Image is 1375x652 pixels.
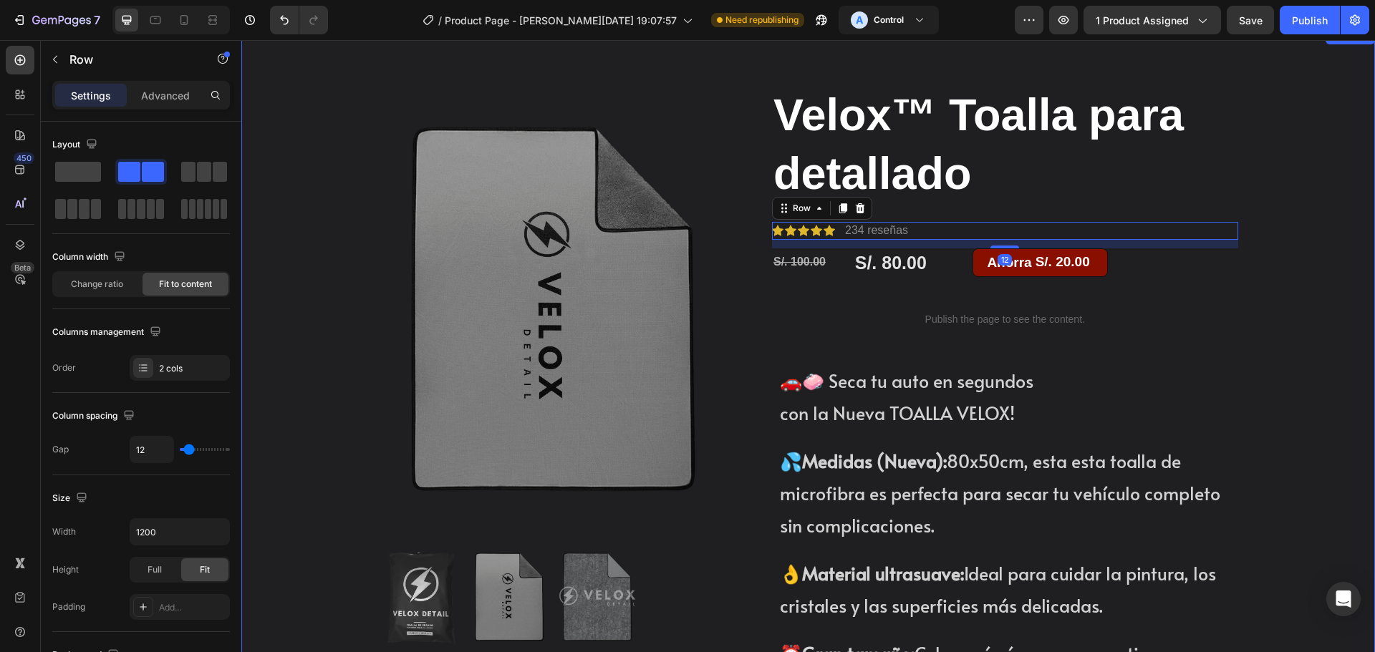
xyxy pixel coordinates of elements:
div: S/. 20.00 [793,212,850,233]
img: Velox™ Toalla para Detallado - Mi tienda [314,502,398,611]
div: Height [52,563,79,576]
button: Publish [1280,6,1340,34]
p: 👌 Ideal para cuidar la pintura, los cristales y las superficies más delicadas. [539,517,995,581]
div: Size [52,489,90,508]
p: 💦 80x50cm, esta esta toalla de microfibra es perfecta para secar tu vehículo completo sin complic... [539,404,995,501]
input: Auto [130,519,229,545]
div: Ahorra [743,212,792,234]
p: 🚗🧼 Seca tu auto en segundos [539,324,995,356]
div: Layout [52,135,100,155]
p: 7 [94,11,100,29]
button: AControl [839,6,939,34]
div: Open Intercom Messenger [1326,582,1361,616]
p: A [856,13,863,27]
p: Settings [71,88,111,103]
button: 1 product assigned [1084,6,1221,34]
div: Beta [11,262,34,273]
h1: Velox™ Toalla para detallado [531,44,997,165]
div: Undo/Redo [270,6,328,34]
h3: Control [874,13,904,27]
span: Product Page - [PERSON_NAME][DATE] 19:07:57 [445,13,677,28]
div: Column width [52,248,128,267]
span: Fit [200,563,210,576]
button: Save [1227,6,1274,34]
div: Width [52,525,76,538]
div: Column spacing [52,407,137,426]
p: Advanced [141,88,190,103]
div: Padding [52,600,85,613]
div: 12 [756,214,771,225]
div: Row [549,162,572,175]
span: Change ratio [71,278,123,291]
p: Publish the page to see the content. [531,272,997,287]
input: Auto [130,437,173,462]
iframe: Design area [241,40,1375,652]
div: Order [52,361,76,374]
p: con la Nueva TOALLA VELOX! [539,356,995,389]
p: Row [69,51,191,68]
div: 2 cols [159,362,226,375]
div: Gap [52,443,69,456]
span: Save [1239,14,1263,26]
div: 450 [14,152,34,164]
button: 7 [6,6,107,34]
div: Rich Text Editor. Editing area: main [602,182,668,200]
div: Publish [1292,13,1328,28]
span: / [438,13,442,28]
strong: Material ultrasuave: [561,520,723,545]
span: Fit to content [159,278,212,291]
div: Columns management [52,323,164,342]
div: S/. 80.00 [612,210,726,236]
div: Add... [159,601,226,614]
div: S/. 100.00 [531,213,607,231]
span: 1 product assigned [1096,13,1189,28]
span: Need republishing [725,14,799,26]
strong: Gran tamaño: [561,600,673,626]
p: 234 reseñas [604,183,667,198]
span: Full [148,563,162,576]
strong: Medidas (Nueva): [561,408,705,433]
